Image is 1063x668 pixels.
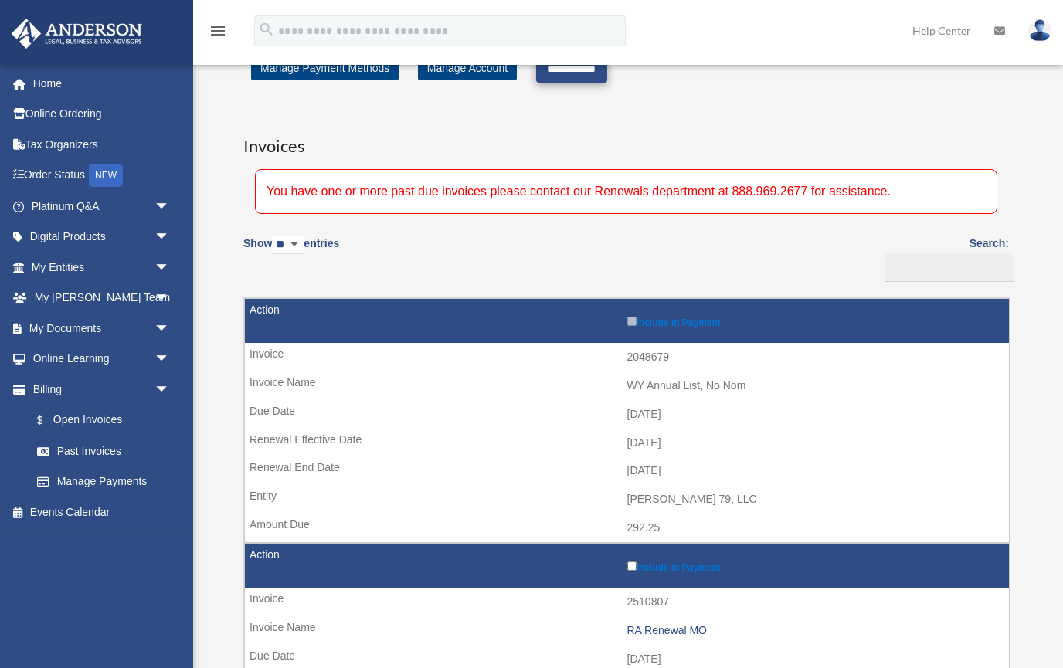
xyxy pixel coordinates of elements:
a: Manage Payments [22,466,185,497]
a: Order StatusNEW [11,160,193,192]
span: arrow_drop_down [155,252,185,283]
a: Events Calendar [11,497,193,527]
span: arrow_drop_down [155,283,185,314]
td: [PERSON_NAME] 79, LLC [245,485,1009,514]
a: Tax Organizers [11,129,193,160]
select: Showentries [272,236,304,254]
a: $Open Invoices [22,405,178,436]
i: menu [209,22,227,40]
td: [DATE] [245,400,1009,429]
label: Search: [880,234,1009,282]
a: menu [209,27,227,40]
div: NEW [89,164,123,187]
input: Search: [885,253,1014,282]
a: Manage Payment Methods [251,56,399,80]
input: Include in Payment [627,317,637,326]
a: My Entitiesarrow_drop_down [11,252,193,283]
label: Include in Payment [627,314,1002,328]
a: My [PERSON_NAME] Teamarrow_drop_down [11,283,193,314]
i: search [258,21,275,38]
img: Anderson Advisors Platinum Portal [7,19,147,49]
label: Include in Payment [627,558,1002,573]
td: 2510807 [245,588,1009,617]
a: Digital Productsarrow_drop_down [11,222,193,253]
div: You have one or more past due invoices please contact our Renewals department at 888.969.2677 for... [255,169,997,214]
img: User Pic [1028,19,1051,42]
a: Past Invoices [22,436,185,466]
a: Billingarrow_drop_down [11,374,185,405]
div: RA Renewal MO [627,624,1002,637]
span: arrow_drop_down [155,374,185,405]
span: $ [46,411,53,430]
a: Online Learningarrow_drop_down [11,344,193,375]
span: arrow_drop_down [155,344,185,375]
td: 292.25 [245,514,1009,543]
a: Online Ordering [11,99,193,130]
td: 2048679 [245,343,1009,372]
td: [DATE] [245,456,1009,486]
span: arrow_drop_down [155,222,185,253]
h3: Invoices [243,120,1009,158]
div: WY Annual List, No Nom [627,379,1002,392]
label: Show entries [243,234,339,270]
td: [DATE] [245,429,1009,458]
input: Include in Payment [627,561,637,571]
a: Home [11,68,193,99]
span: arrow_drop_down [155,191,185,222]
a: Manage Account [418,56,517,80]
a: My Documentsarrow_drop_down [11,313,193,344]
span: arrow_drop_down [155,313,185,344]
a: Platinum Q&Aarrow_drop_down [11,191,193,222]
